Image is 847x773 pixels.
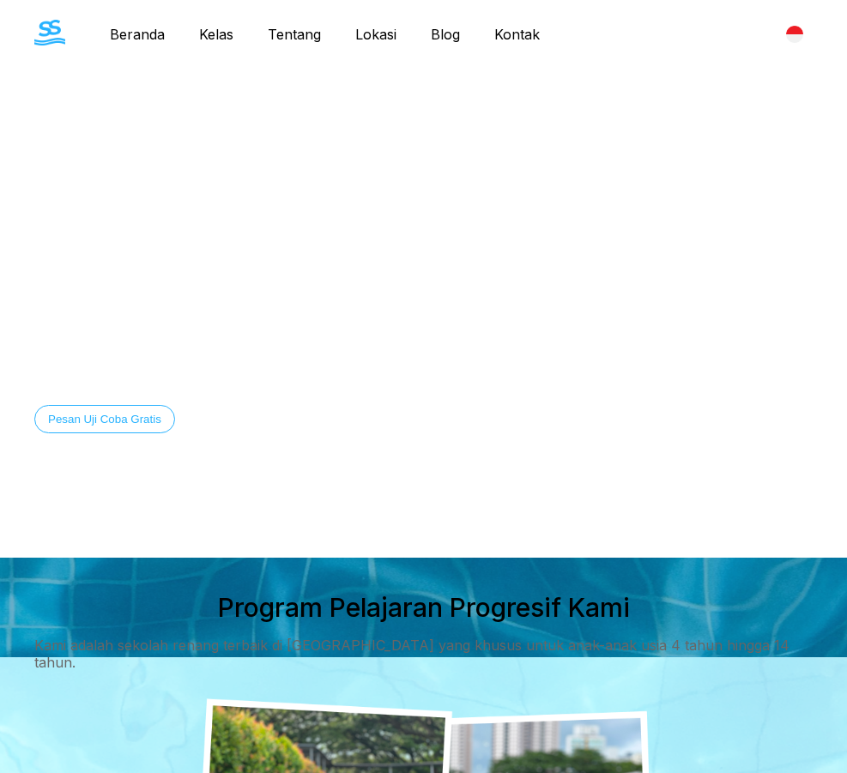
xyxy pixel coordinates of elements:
[477,26,557,43] a: Kontak
[34,405,175,433] button: Pesan Uji Coba Gratis
[338,26,414,43] a: Lokasi
[786,26,803,43] img: Indonesia
[182,26,251,43] a: Kelas
[34,350,813,377] div: Bekali anak [PERSON_NAME] dengan keterampilan renang penting untuk keselamatan seumur hidup dan k...
[34,280,813,323] h1: Les Renang di [GEOGRAPHIC_DATA]
[251,26,338,43] a: Tentang
[192,405,327,433] button: Temukan Kisah Kami
[34,637,813,671] div: Kami adalah sekolah renang terbaik di [GEOGRAPHIC_DATA] yang khusus untuk anak-anak usia 4 tahun ...
[34,20,65,45] img: The Swim Starter Logo
[218,592,630,623] h2: Program Pelajaran Progresif Kami
[777,16,813,52] div: [GEOGRAPHIC_DATA]
[414,26,477,43] a: Blog
[34,240,813,252] div: Selamat Datang di Swim Starter
[93,26,182,43] a: Beranda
